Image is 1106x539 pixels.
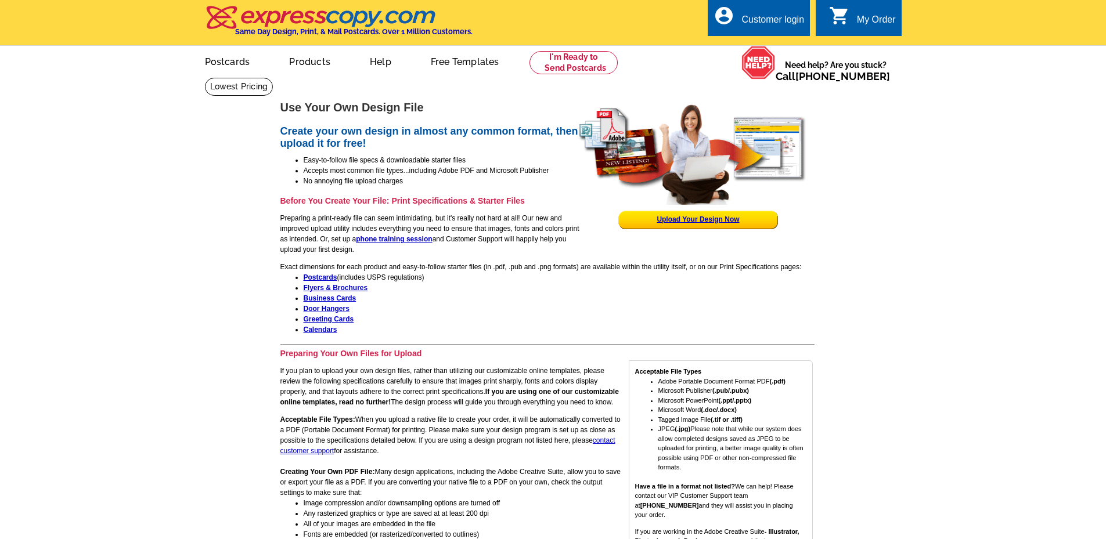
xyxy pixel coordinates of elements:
[280,196,525,205] strong: Before You Create Your File: Print Specifications & Starter Files
[776,59,896,82] span: Need help? Are you stuck?
[658,415,806,425] li: Tagged Image File
[640,502,699,509] strong: [PHONE_NUMBER]
[304,176,815,186] li: No annoying file upload charges
[718,397,751,404] strong: (.ppt/.pptx)
[304,305,350,313] a: Door Hangers
[829,5,850,26] i: shopping_cart
[658,386,806,396] li: Microsoft Publisher
[412,47,518,74] a: Free Templates
[280,125,815,150] h2: Create your own design in almost any common format, then upload it for free!
[304,272,815,283] li: (includes USPS regulations)
[356,235,432,243] a: phone training session
[351,47,410,74] a: Help
[280,436,615,455] a: contact customer support
[658,424,806,472] li: JPEG Please note that while our system does allow completed designs saved as JPEG to be uploaded ...
[280,468,375,476] strong: Creating Your Own PDF File:
[304,294,356,302] a: Business Cards
[635,368,702,375] strong: Acceptable File Types
[280,348,815,359] h3: Preparing Your Own Files for Upload
[741,46,776,79] img: help
[714,5,734,26] i: account_circle
[304,155,815,165] li: Easy-to-follow file specs & downloadable starter files
[635,483,735,490] strong: Have a file in a format not listed?
[280,213,815,255] p: Preparing a print-ready file can seem intimidating, but it's really not hard at all! Our new and ...
[304,273,337,281] a: Postcards
[711,416,743,423] strong: (.tif or .tiff)
[776,70,890,82] span: Call
[658,377,806,386] li: Adobe Portable Document Format PDF
[857,15,896,31] div: My Order
[829,13,896,27] a: shopping_cart My Order
[795,70,890,82] a: [PHONE_NUMBER]
[280,102,815,114] h1: Use Your Own Design File
[701,406,737,413] strong: (.doc/.docx)
[280,415,355,424] strong: Acceptable File Types:
[657,215,739,223] a: Upload Your Design Now
[304,519,815,529] li: All of your images are embedded in the file
[714,13,804,27] a: account_circle Customer login
[769,378,785,385] strong: (.pdf)
[304,165,815,176] li: Accepts most common file types...including Adobe PDF and Microsoft Publisher
[675,425,690,432] strong: (.jpg)
[304,315,354,323] a: Greeting Cards
[658,396,806,406] li: Microsoft PowerPoint
[304,284,368,292] a: Flyers & Brochures
[280,388,619,406] strong: If you are using one of our customizable online templates, read no further!
[280,366,815,407] p: If you plan to upload your own design files, rather than utilizing our customizable online templa...
[712,387,749,394] strong: (.pub/.pubx)
[741,15,804,31] div: Customer login
[658,405,806,415] li: Microsoft Word
[578,103,807,205] img: upload your own design
[635,482,806,520] p: We can help! Please contact our VIP Customer Support team at and they will assist you in placing ...
[304,325,337,334] a: Calendars
[205,14,473,36] a: Same Day Design, Print, & Mail Postcards. Over 1 Million Customers.
[304,508,815,519] li: Any rasterized graphics or type are saved at at least 200 dpi
[304,498,815,508] li: Image compression and/or downsampling options are turned off
[271,47,349,74] a: Products
[235,27,473,36] h4: Same Day Design, Print, & Mail Postcards. Over 1 Million Customers.
[186,47,269,74] a: Postcards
